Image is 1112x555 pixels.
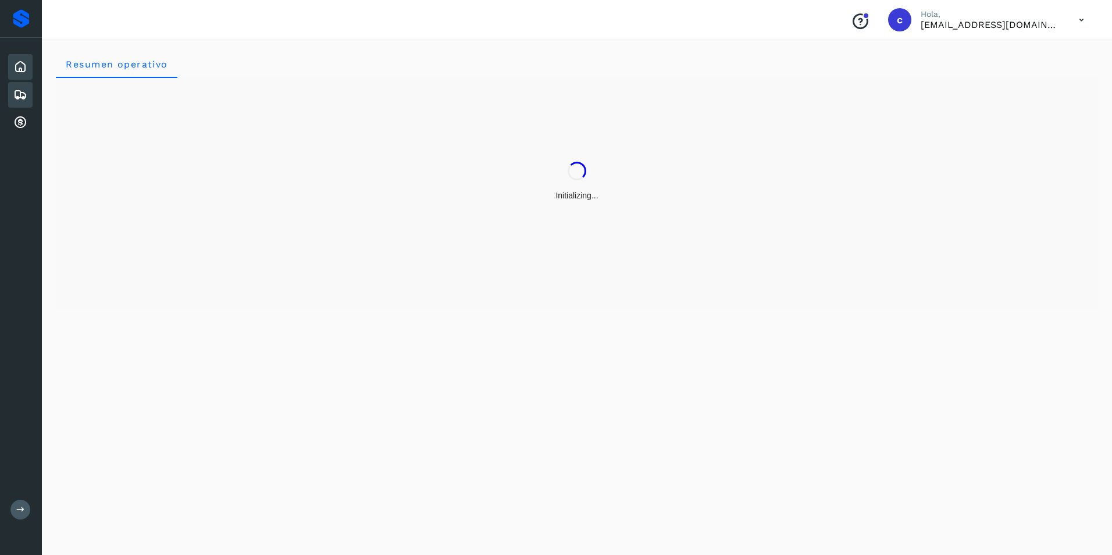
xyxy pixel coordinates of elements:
[65,59,168,70] span: Resumen operativo
[8,54,33,80] div: Inicio
[8,82,33,108] div: Embarques
[921,9,1060,19] p: Hola,
[8,110,33,136] div: Cuentas por cobrar
[921,19,1060,30] p: cuentasxcobrar@readysolutions.com.mx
